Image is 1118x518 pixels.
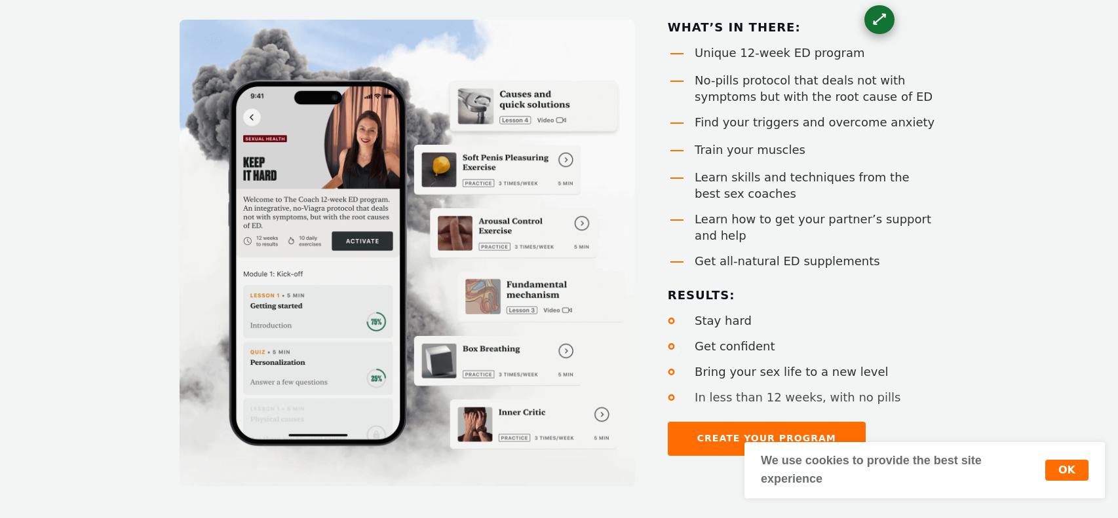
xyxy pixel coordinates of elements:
div: ⟷ [868,8,891,31]
div: In less than 12 weeks, with no pills [695,389,938,405]
div: Get confident [695,338,938,354]
img: Ellipse%2074.svg [668,318,675,324]
div: We use cookies to provide the best site experience [761,452,1045,489]
div: Learn how to get your partner’s support and help [695,211,938,244]
button: OK [1045,460,1089,481]
div: Learn skills and techniques from the best sex coaches [695,169,938,202]
img: Ellipse%2074.svg [668,343,675,350]
img: Ellipse%2074.svg [668,394,675,401]
div: Stay hard [695,312,938,329]
div: Unique 12-week ED program [695,45,938,61]
div: No-pills protocol that deals not with symptoms but with the root cause of ED [695,72,938,105]
div: Train your muscles [695,141,938,158]
div: Bring your sex life to a new level [695,363,938,380]
div: Get all-natural ED supplements [695,253,938,269]
div: Results: [668,287,938,303]
a: Create your program [668,422,866,456]
div: Find your triggers and overcome anxiety [695,114,938,130]
div: What’s in there: [668,20,938,35]
img: Erectile Dysfunction Program [180,20,635,489]
img: Ellipse%2074.svg [668,369,675,375]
